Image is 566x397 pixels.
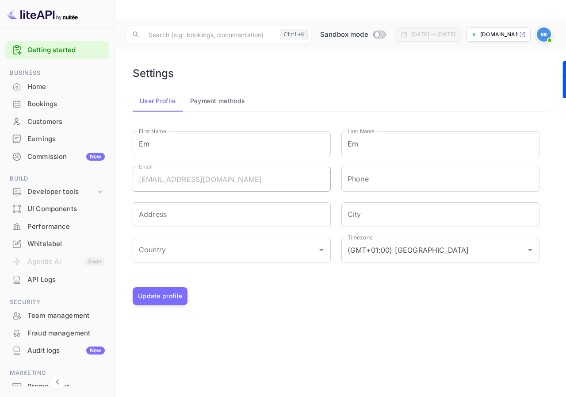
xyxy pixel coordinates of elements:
input: Address [133,202,331,227]
div: Audit logsNew [5,342,109,359]
div: Team management [5,307,109,324]
input: phone [341,167,539,192]
div: Earnings [5,131,109,148]
button: Payment methods [183,90,252,112]
div: Fraud management [27,328,105,339]
a: Whitelabel [5,235,109,252]
div: Bookings [27,99,105,109]
a: Team management [5,307,109,324]
label: Email [139,163,153,170]
button: User Profile [133,90,183,112]
div: New [86,347,105,355]
div: Bookings [5,96,109,113]
input: Email [133,167,331,192]
div: Developer tools [5,184,109,200]
div: Performance [27,222,105,232]
a: Fraud management [5,325,109,341]
a: Home [5,78,109,95]
a: API Logs [5,271,109,288]
div: Audit logs [27,346,105,356]
button: Update profile [133,287,187,305]
span: Sandbox mode [320,30,368,40]
a: Bookings [5,96,109,112]
span: Business [5,68,109,78]
a: Audit logsNew [5,342,109,358]
div: Earnings [27,134,105,144]
a: CommissionNew [5,148,109,165]
label: Last Name [348,127,375,135]
input: Last Name [341,131,539,156]
div: Getting started [5,41,109,59]
a: UI Components [5,200,109,217]
div: Whitelabel [27,239,105,249]
div: Home [5,78,109,96]
a: Earnings [5,131,109,147]
input: Search (e.g. bookings, documentation) [143,26,277,43]
div: Team management [27,311,105,321]
p: [DOMAIN_NAME] [480,31,517,39]
label: Timezone [348,234,372,241]
img: Em Em [537,27,551,42]
div: Promo codes [27,382,105,392]
div: Whitelabel [5,235,109,253]
button: Collapse navigation [50,374,65,390]
div: Home [27,82,105,92]
div: account-settings tabs [133,90,548,112]
div: UI Components [5,200,109,218]
div: API Logs [5,271,109,289]
div: Fraud management [5,325,109,342]
a: Customers [5,113,109,130]
span: Build [5,174,109,184]
input: First Name [133,131,331,156]
h6: Settings [133,67,174,80]
input: City [341,202,539,227]
div: Ctrl+K [280,29,308,40]
label: First Name [139,127,166,135]
span: Marketing [5,368,109,378]
div: Switch to Production mode [317,30,389,40]
button: Open [315,244,328,256]
input: Country [137,242,314,258]
div: New [86,153,105,161]
a: Getting started [27,45,105,55]
div: Commission [27,152,105,162]
span: Security [5,297,109,307]
div: Developer tools [27,187,96,197]
div: Performance [5,218,109,235]
div: Customers [27,117,105,127]
a: Promo codes [5,378,109,394]
a: Performance [5,218,109,235]
div: [DATE] — [DATE] [411,31,455,39]
div: UI Components [27,204,105,214]
img: LiteAPI logo [7,7,78,21]
div: API Logs [27,275,105,285]
button: Open [524,244,536,256]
